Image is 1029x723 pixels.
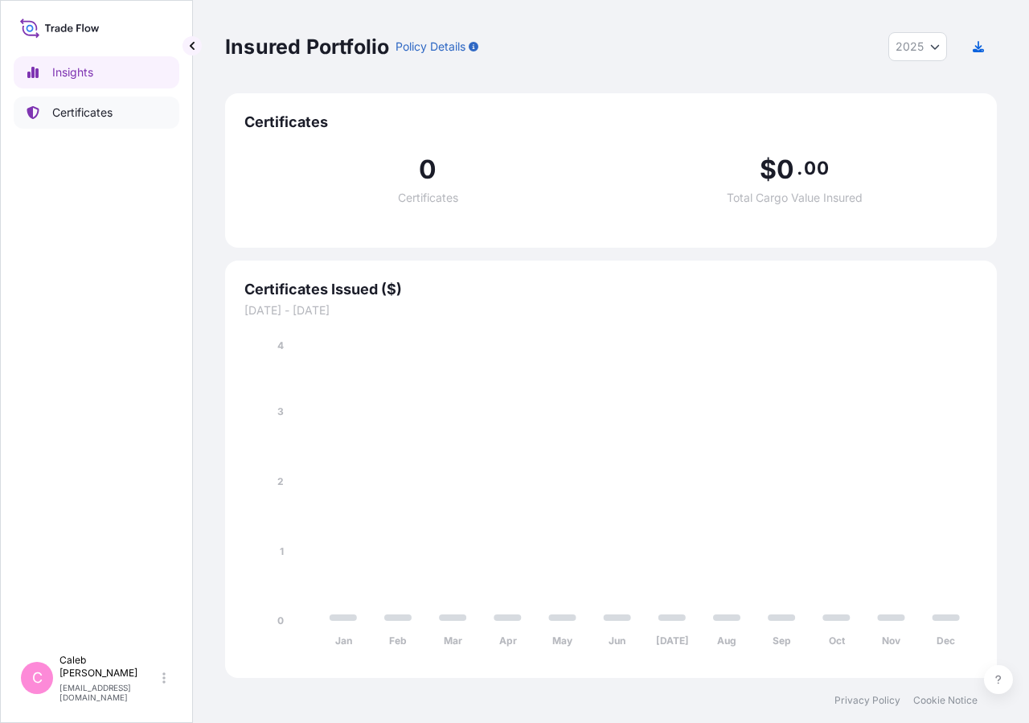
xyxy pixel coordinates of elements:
tspan: 2 [277,475,284,487]
p: Insured Portfolio [225,34,389,60]
a: Insights [14,56,179,88]
tspan: Apr [499,635,517,647]
tspan: Dec [937,635,955,647]
span: [DATE] - [DATE] [244,302,978,318]
span: $ [760,157,777,183]
tspan: 1 [280,545,284,557]
tspan: [DATE] [656,635,689,647]
span: Certificates [244,113,978,132]
button: Year Selector [888,32,947,61]
a: Cookie Notice [913,694,978,707]
a: Privacy Policy [834,694,900,707]
span: 0 [777,157,794,183]
tspan: 3 [277,405,284,417]
span: 00 [804,162,828,175]
tspan: Jan [335,635,352,647]
span: Certificates Issued ($) [244,280,978,299]
span: 2025 [896,39,924,55]
span: Total Cargo Value Insured [727,192,863,203]
tspan: May [552,635,573,647]
tspan: Feb [389,635,407,647]
a: Certificates [14,97,179,129]
tspan: 4 [277,339,284,351]
tspan: Jun [609,635,625,647]
span: Certificates [398,192,458,203]
tspan: Nov [882,635,901,647]
span: C [32,670,43,686]
p: Caleb [PERSON_NAME] [59,654,159,680]
tspan: Mar [444,635,462,647]
span: . [797,162,802,175]
p: Policy Details [396,39,465,55]
p: Insights [52,64,93,80]
tspan: Sep [773,635,791,647]
span: 0 [419,157,437,183]
p: [EMAIL_ADDRESS][DOMAIN_NAME] [59,683,159,702]
tspan: 0 [277,614,284,626]
p: Certificates [52,105,113,121]
tspan: Oct [829,635,846,647]
tspan: Aug [717,635,736,647]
